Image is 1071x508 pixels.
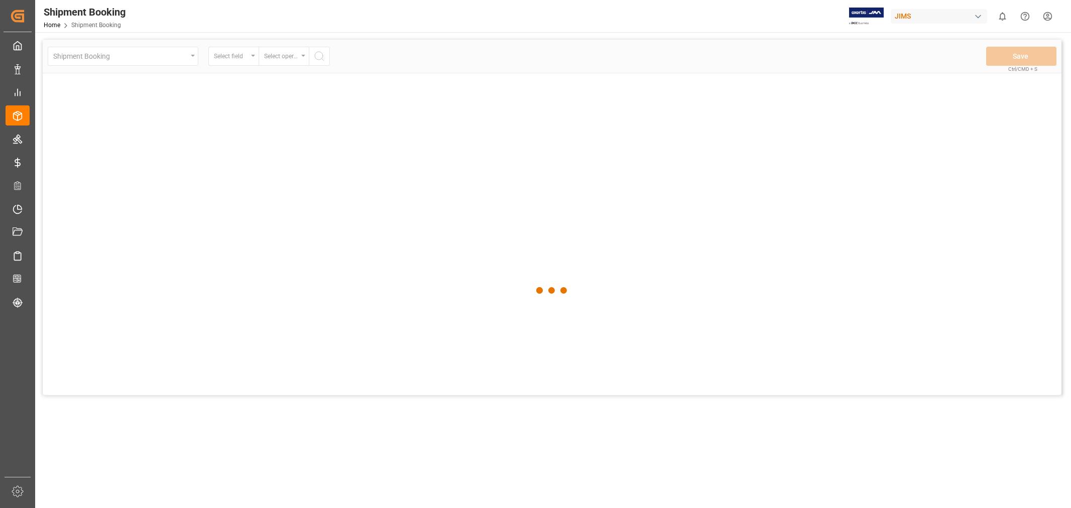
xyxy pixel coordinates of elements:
[44,22,60,29] a: Home
[991,5,1014,28] button: show 0 new notifications
[891,7,991,26] button: JIMS
[1014,5,1036,28] button: Help Center
[849,8,884,25] img: Exertis%20JAM%20-%20Email%20Logo.jpg_1722504956.jpg
[44,5,126,20] div: Shipment Booking
[891,9,987,24] div: JIMS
